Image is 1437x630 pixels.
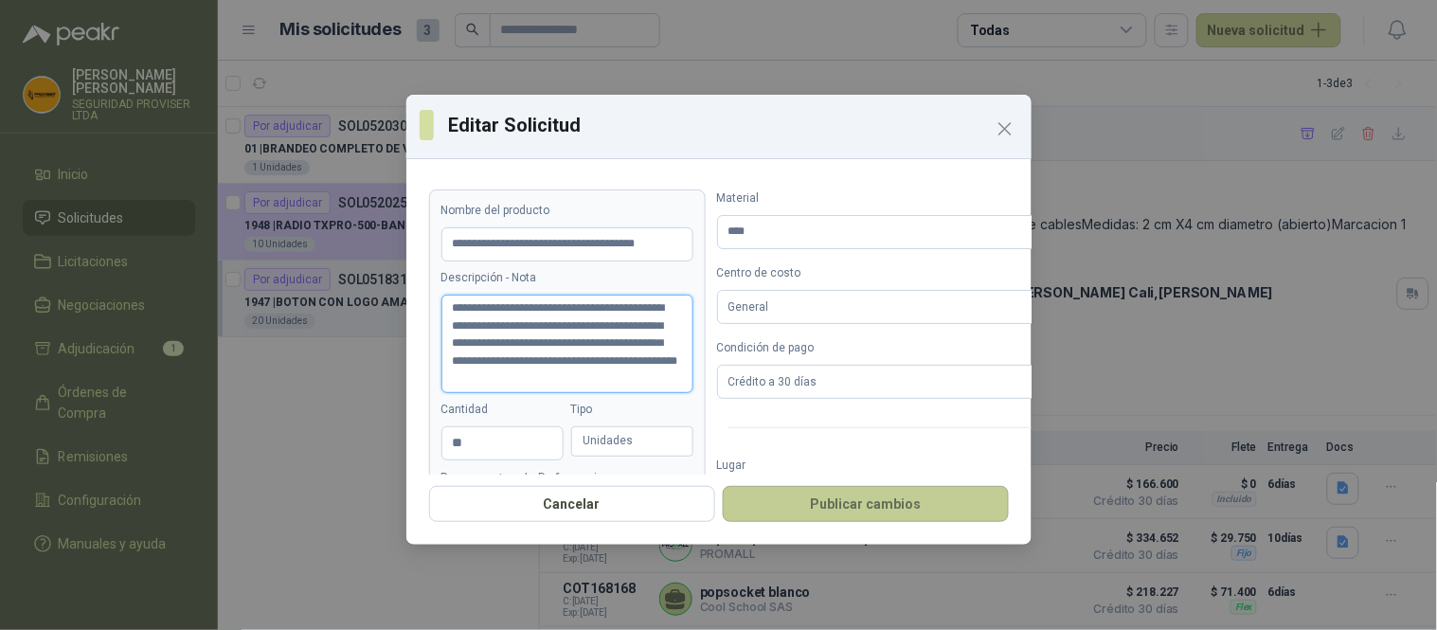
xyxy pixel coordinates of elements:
label: Descripción - Nota [441,269,693,287]
button: Publicar cambios [723,486,1009,522]
label: Material [717,189,1093,207]
h3: Editar Solicitud [449,111,1018,139]
div: Unidades [571,426,693,457]
span: General [728,293,1082,321]
label: Lugar [717,457,1093,475]
button: Cancelar [429,486,715,522]
span: Crédito a 30 días [728,368,1082,396]
label: Tipo [571,401,693,419]
label: Condición de pago [717,339,1093,357]
p: Documentos de Referencia [441,468,693,489]
button: Close [990,114,1020,144]
label: Cantidad [441,401,564,419]
label: Centro de costo [717,264,1093,282]
label: Nombre del producto [441,202,693,220]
